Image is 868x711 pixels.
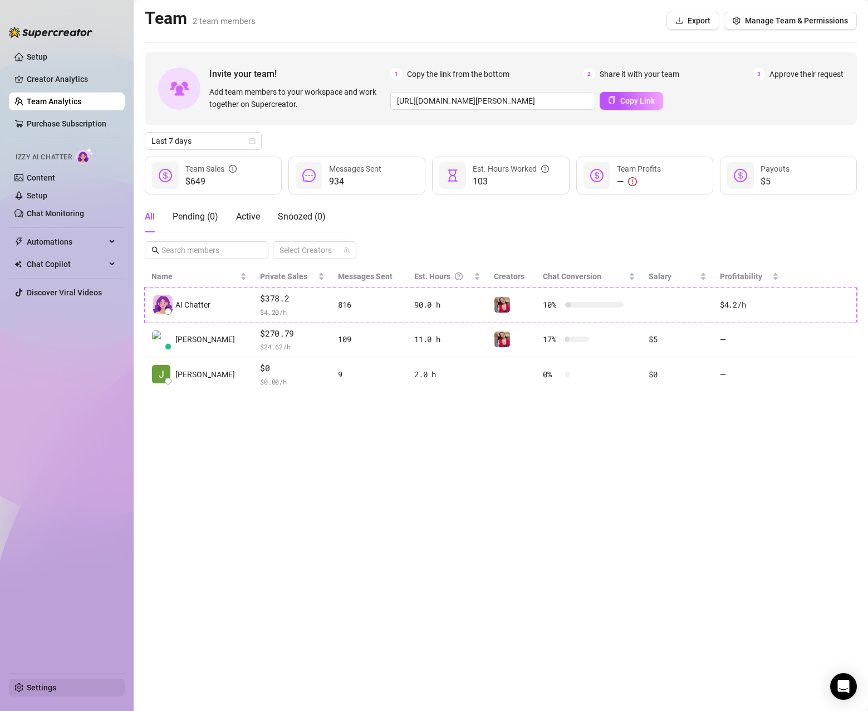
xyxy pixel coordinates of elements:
[414,270,471,283] div: Est. Hours
[193,16,256,26] span: 2 team members
[152,365,170,383] img: Jessica
[446,169,459,182] span: hourglass
[666,12,719,30] button: Export
[151,246,159,254] span: search
[617,164,661,173] span: Team Profits
[16,152,72,163] span: Izzy AI Chatter
[27,191,47,200] a: Setup
[713,323,786,358] td: —
[675,17,683,25] span: download
[260,272,307,281] span: Private Sales
[145,266,253,288] th: Name
[175,333,235,345] span: [PERSON_NAME]
[541,163,549,175] span: question-circle
[278,211,326,222] span: Snoozed ( 0 )
[249,138,256,144] span: calendar
[159,169,172,182] span: dollar-circle
[151,133,255,149] span: Last 7 days
[338,272,393,281] span: Messages Sent
[414,333,480,345] div: 11.0 h
[713,357,786,392] td: —
[620,96,655,105] span: Copy Link
[407,68,509,80] span: Copy the link from the bottom
[649,333,707,345] div: $5
[344,247,350,254] span: team
[14,237,23,246] span: thunderbolt
[27,255,106,273] span: Chat Copilot
[175,368,235,381] span: [PERSON_NAME]
[830,673,857,700] div: Open Intercom Messenger
[494,332,510,347] img: Estefania
[473,175,549,188] span: 103
[769,68,844,80] span: Approve their request
[209,86,386,110] span: Add team members to your workspace and work together on Supercreator.
[260,362,325,375] span: $0
[152,330,170,349] img: Lhui Bernardo
[145,8,256,29] h2: Team
[338,333,401,345] div: 109
[173,210,218,223] div: Pending ( 0 )
[260,341,325,352] span: $ 24.62 /h
[543,333,561,345] span: 17 %
[753,68,765,80] span: 3
[455,270,463,283] span: question-circle
[720,299,779,311] div: $4.2 /h
[209,67,390,81] span: Invite your team!
[260,327,325,340] span: $270.79
[688,16,710,25] span: Export
[27,52,47,61] a: Setup
[145,210,155,223] div: All
[583,68,595,80] span: 2
[329,175,381,188] span: 934
[329,164,381,173] span: Messages Sent
[236,211,260,222] span: Active
[76,148,94,164] img: AI Chatter
[649,368,707,381] div: $0
[185,175,237,188] span: $649
[628,177,637,186] span: exclamation-circle
[600,92,663,110] button: Copy Link
[734,169,747,182] span: dollar-circle
[260,292,325,305] span: $378.2
[27,70,116,88] a: Creator Analytics
[27,288,102,297] a: Discover Viral Videos
[175,299,210,311] span: AI Chatter
[260,376,325,387] span: $ 0.00 /h
[27,209,84,218] a: Chat Monitoring
[724,12,857,30] button: Manage Team & Permissions
[185,163,237,175] div: Team Sales
[617,175,661,188] div: —
[390,68,403,80] span: 1
[9,27,92,38] img: logo-BBDzfeDw.svg
[590,169,604,182] span: dollar-circle
[543,272,601,281] span: Chat Conversion
[14,260,22,268] img: Chat Copilot
[608,96,616,104] span: copy
[229,163,237,175] span: info-circle
[720,272,762,281] span: Profitability
[27,683,56,692] a: Settings
[338,299,401,311] div: 816
[600,68,679,80] span: Share it with your team
[543,368,561,381] span: 0 %
[494,297,510,313] img: Estefania
[153,295,173,314] img: izzy-ai-chatter-avatar-DDCN_rTZ.svg
[473,163,549,175] div: Est. Hours Worked
[745,16,848,25] span: Manage Team & Permissions
[487,266,537,288] th: Creators
[733,17,741,25] span: setting
[338,368,401,381] div: 9
[543,299,561,311] span: 10 %
[260,306,325,318] span: $ 4.20 /h
[761,164,789,173] span: Payouts
[414,368,480,381] div: 2.0 h
[414,299,480,311] div: 90.0 h
[161,244,253,256] input: Search members
[27,119,106,128] a: Purchase Subscription
[302,169,316,182] span: message
[27,97,81,106] a: Team Analytics
[27,173,55,182] a: Content
[761,175,789,188] span: $5
[151,270,238,283] span: Name
[27,233,106,251] span: Automations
